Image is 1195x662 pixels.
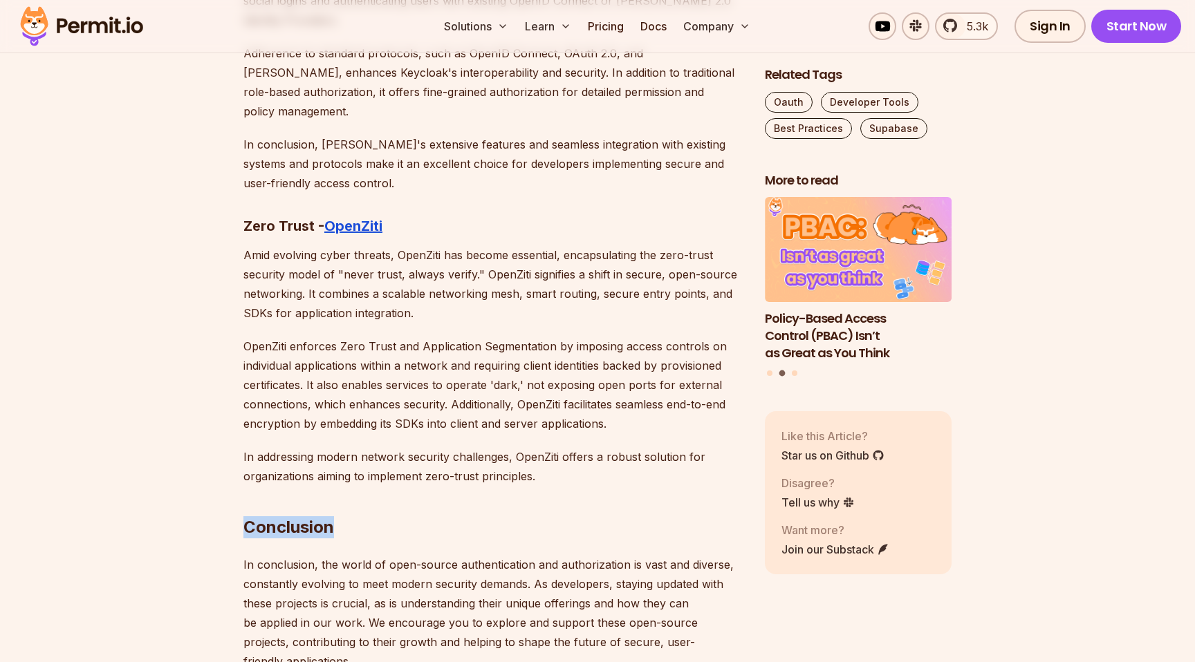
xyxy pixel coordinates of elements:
[781,447,884,464] a: Star us on Github
[765,198,952,362] a: Policy-Based Access Control (PBAC) Isn’t as Great as You ThinkPolicy-Based Access Control (PBAC) ...
[765,118,852,139] a: Best Practices
[324,218,382,234] a: OpenZiti
[243,44,743,121] p: Adherence to standard protocols, such as OpenID Connect, OAuth 2.0, and [PERSON_NAME], enhances K...
[779,370,786,377] button: Go to slide 2
[781,475,855,491] p: Disagree?
[781,494,855,511] a: Tell us why
[243,447,743,486] p: In addressing modern network security challenges, OpenZiti offers a robust solution for organizat...
[765,66,952,84] h2: Related Tags
[781,541,889,558] a: Join our Substack
[765,198,952,303] img: Policy-Based Access Control (PBAC) Isn’t as Great as You Think
[678,12,756,40] button: Company
[958,18,988,35] span: 5.3k
[765,92,813,113] a: Oauth
[1091,10,1182,43] a: Start Now
[635,12,672,40] a: Docs
[1015,10,1086,43] a: Sign In
[765,172,952,189] h2: More to read
[765,198,952,362] li: 2 of 3
[243,337,743,433] p: OpenZiti enforces Zero Trust and Application Segmentation by imposing access controls on individu...
[438,12,514,40] button: Solutions
[519,12,577,40] button: Learn
[582,12,629,40] a: Pricing
[935,12,998,40] a: 5.3k
[781,522,889,538] p: Want more?
[781,428,884,444] p: Like this Article?
[821,92,918,113] a: Developer Tools
[243,461,743,538] h2: Conclusion
[765,310,952,361] h3: Policy-Based Access Control (PBAC) Isn’t as Great as You Think
[243,245,743,323] p: Amid evolving cyber threats, OpenZiti has become essential, encapsulating the zero-trust security...
[14,3,149,50] img: Permit logo
[243,218,324,234] strong: Zero Trust -
[860,118,927,139] a: Supabase
[792,370,797,376] button: Go to slide 3
[243,135,743,193] p: In conclusion, [PERSON_NAME]'s extensive features and seamless integration with existing systems ...
[767,370,772,376] button: Go to slide 1
[765,198,952,379] div: Posts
